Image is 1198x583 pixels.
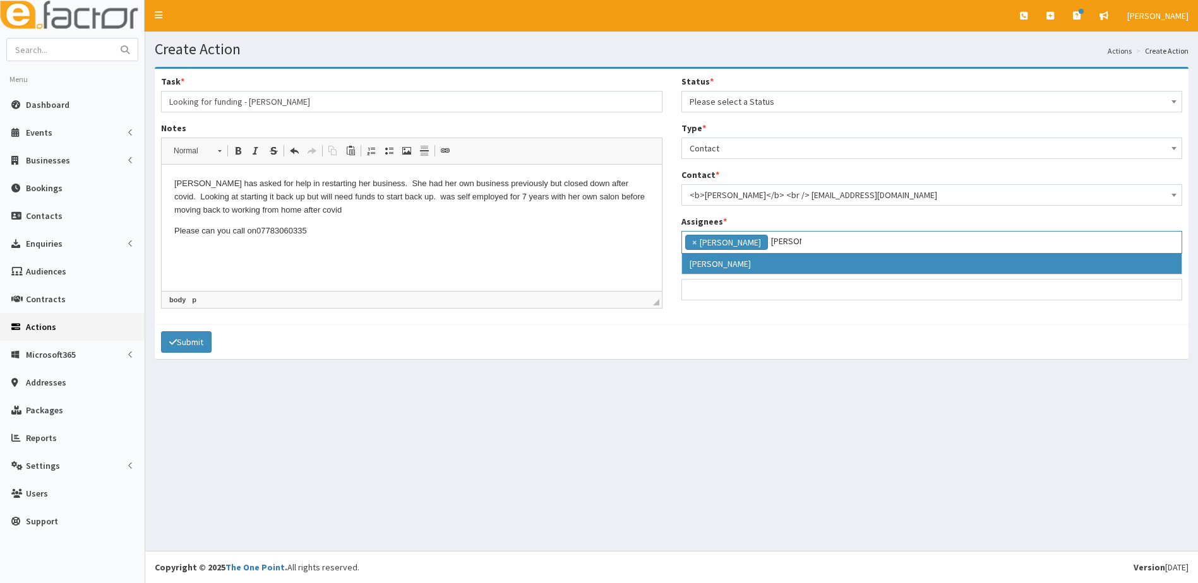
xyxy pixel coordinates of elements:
[26,238,63,249] span: Enquiries
[1133,45,1189,56] li: Create Action
[681,215,727,228] label: Assignees
[161,75,184,88] label: Task
[681,122,706,134] label: Type
[380,143,398,159] a: Insert/Remove Bulleted List
[362,143,380,159] a: Insert/Remove Numbered List
[265,143,282,159] a: Strike Through
[416,143,433,159] a: Insert Horizontal Line
[26,432,57,444] span: Reports
[145,551,1198,583] footer: All rights reserved.
[155,41,1189,57] h1: Create Action
[247,143,265,159] a: Italic (Ctrl+I)
[690,93,1175,110] span: Please select a Status
[1108,45,1132,56] a: Actions
[342,143,359,159] a: Paste (Ctrl+V)
[681,168,719,181] label: Contact
[285,143,303,159] a: Undo (Ctrl+Z)
[26,515,58,527] span: Support
[26,155,70,166] span: Businesses
[161,122,186,134] label: Notes
[690,139,1175,157] span: Contact
[26,349,76,360] span: Microsoft365
[167,294,188,305] a: body element
[1134,561,1189,574] div: [DATE]
[229,143,247,159] a: Bold (Ctrl+B)
[690,186,1175,204] span: <b>Kirsty Green</b> <br /> kirstylou@gmail.com
[26,182,63,194] span: Bookings
[26,266,66,277] span: Audiences
[155,562,287,573] strong: Copyright © 2025 .
[398,143,416,159] a: Image
[167,142,228,160] a: Normal
[303,143,321,159] a: Redo (Ctrl+Y)
[682,254,1182,274] li: [PERSON_NAME]
[161,331,212,353] button: Submit
[167,143,212,159] span: Normal
[162,165,662,291] iframe: Rich Text Editor, notes
[189,294,199,305] a: p element
[1134,562,1165,573] b: Version
[26,377,66,388] span: Addresses
[26,488,48,499] span: Users
[26,321,56,333] span: Actions
[7,38,113,61] input: Search...
[681,75,714,88] label: Status
[1127,10,1189,21] span: [PERSON_NAME]
[692,236,697,249] span: ×
[26,460,60,471] span: Settings
[26,127,52,138] span: Events
[681,138,1183,159] span: Contact
[225,562,285,573] a: The One Point
[26,210,63,221] span: Contacts
[681,184,1183,206] span: <b>Kirsty Green</b> <br /> kirstylou@gmail.com
[685,235,768,250] li: Julie Sweeney
[436,143,454,159] a: Link (Ctrl+L)
[26,404,63,416] span: Packages
[26,99,69,110] span: Dashboard
[681,91,1183,112] span: Please select a Status
[26,293,66,305] span: Contracts
[653,299,659,305] span: Drag to resize
[324,143,342,159] a: Copy (Ctrl+C)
